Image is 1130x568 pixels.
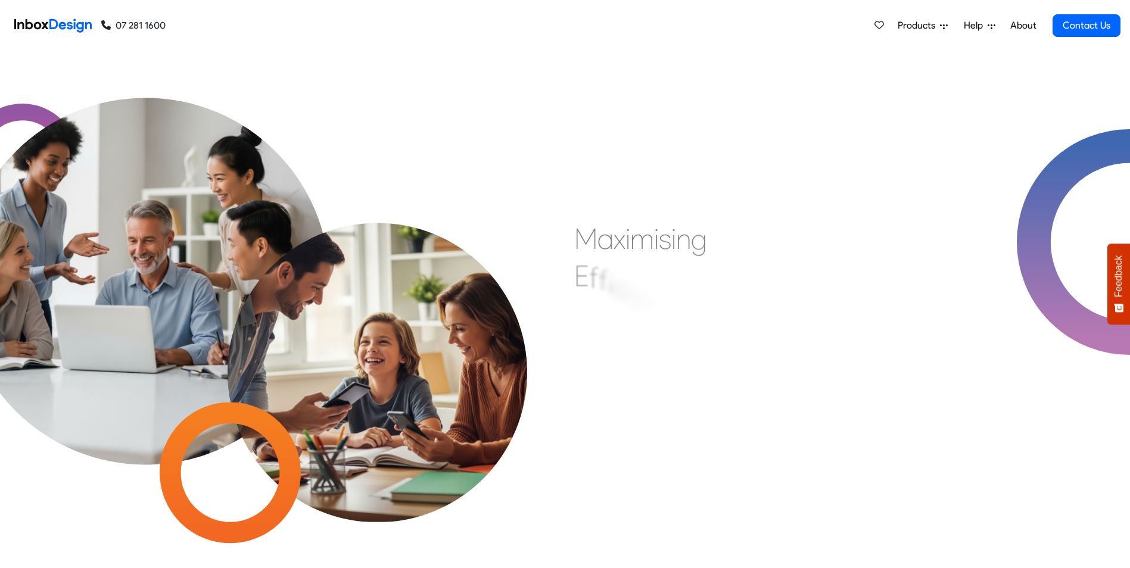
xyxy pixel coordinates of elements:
div: i [654,221,659,257]
div: f [589,260,599,295]
div: Maximising Efficient & Engagement, Connecting Schools, Families, and Students. [574,221,863,400]
div: i [627,274,632,310]
button: Feedback - Show survey [1107,244,1130,324]
div: m [630,221,654,257]
span: Products [898,18,940,33]
div: i [671,221,676,257]
img: parents_with_child.png [190,148,564,522]
div: n [647,286,662,322]
div: x [614,221,625,257]
div: i [625,221,630,257]
a: Products [893,14,952,38]
span: Help [964,18,988,33]
div: c [613,269,627,305]
a: Contact Us [1053,14,1120,37]
div: f [599,262,608,298]
div: a [597,221,614,257]
div: g [691,221,707,257]
div: E [574,258,589,294]
a: About [1007,14,1039,38]
div: s [659,221,671,257]
div: e [632,279,647,315]
span: Feedback [1113,255,1124,297]
div: i [608,266,613,301]
a: Help [959,14,1000,38]
div: n [676,221,691,257]
a: 07 281 1600 [101,18,166,33]
div: M [574,221,597,257]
